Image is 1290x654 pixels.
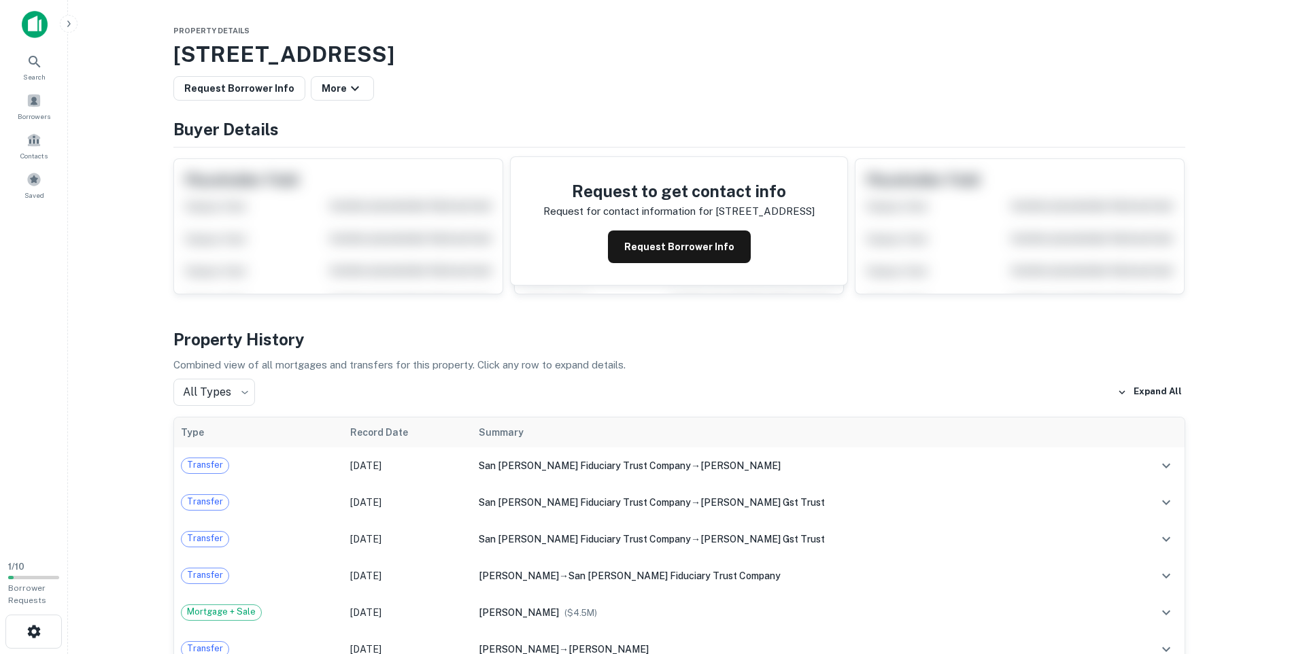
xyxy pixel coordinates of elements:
[22,11,48,38] img: capitalize-icon.png
[479,497,691,508] span: san [PERSON_NAME] fiduciary trust company
[343,594,472,631] td: [DATE]
[343,521,472,557] td: [DATE]
[343,484,472,521] td: [DATE]
[173,27,250,35] span: Property Details
[182,605,261,619] span: Mortgage + Sale
[700,460,781,471] span: [PERSON_NAME]
[4,48,64,85] a: Search
[543,203,713,220] p: Request for contact information for
[18,111,50,122] span: Borrowers
[343,447,472,484] td: [DATE]
[4,167,64,203] a: Saved
[20,150,48,161] span: Contacts
[479,570,559,581] span: [PERSON_NAME]
[543,179,815,203] h4: Request to get contact info
[343,557,472,594] td: [DATE]
[173,76,305,101] button: Request Borrower Info
[608,230,751,263] button: Request Borrower Info
[1155,528,1178,551] button: expand row
[1155,601,1178,624] button: expand row
[479,607,559,618] span: [PERSON_NAME]
[182,568,228,582] span: Transfer
[343,417,472,447] th: Record Date
[564,608,597,618] span: ($ 4.5M )
[182,495,228,509] span: Transfer
[4,88,64,124] a: Borrowers
[173,117,1185,141] h4: Buyer Details
[479,568,1112,583] div: →
[1155,491,1178,514] button: expand row
[479,495,1112,510] div: →
[1155,454,1178,477] button: expand row
[311,76,374,101] button: More
[479,458,1112,473] div: →
[479,534,691,545] span: san [PERSON_NAME] fiduciary trust company
[568,570,781,581] span: san [PERSON_NAME] fiduciary trust company
[479,460,691,471] span: san [PERSON_NAME] fiduciary trust company
[1222,545,1290,610] iframe: Chat Widget
[472,417,1119,447] th: Summary
[173,327,1185,351] h4: Property History
[715,203,815,220] p: [STREET_ADDRESS]
[182,458,228,472] span: Transfer
[173,357,1185,373] p: Combined view of all mortgages and transfers for this property. Click any row to expand details.
[8,562,24,572] span: 1 / 10
[173,38,1185,71] h3: [STREET_ADDRESS]
[700,497,825,508] span: [PERSON_NAME] gst trust
[700,534,825,545] span: [PERSON_NAME] gst trust
[4,127,64,164] a: Contacts
[479,532,1112,547] div: →
[1114,382,1185,402] button: Expand All
[1155,564,1178,587] button: expand row
[173,379,255,406] div: All Types
[182,532,228,545] span: Transfer
[174,417,344,447] th: Type
[8,583,46,605] span: Borrower Requests
[23,71,46,82] span: Search
[24,190,44,201] span: Saved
